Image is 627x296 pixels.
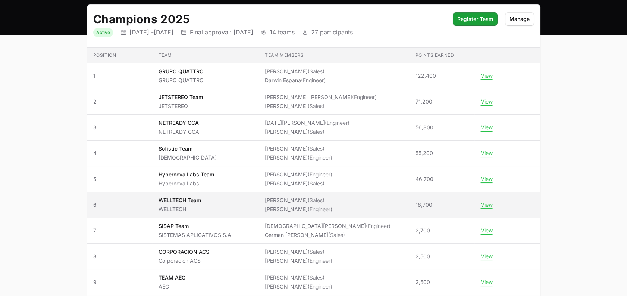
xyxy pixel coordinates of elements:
span: (Engineer) [301,77,326,83]
span: 71,200 [416,98,432,105]
li: [DATE][PERSON_NAME] [265,119,349,127]
li: [PERSON_NAME] [265,197,332,204]
button: View [480,150,492,157]
button: View [480,253,492,260]
button: View [480,279,492,286]
span: (Engineer) [308,283,332,290]
p: Hypernova Labs [158,180,214,187]
button: View [480,176,492,182]
span: (Sales) [308,68,325,74]
p: Hypernova Labs Team [158,171,214,178]
span: 9 [93,278,147,286]
li: [PERSON_NAME] [PERSON_NAME] [265,93,377,101]
span: 55,200 [416,149,433,157]
span: 2,500 [416,253,430,260]
span: 1 [93,72,147,80]
h2: Champions 2025 [93,12,445,26]
span: 2,500 [416,278,430,286]
span: (Engineer) [308,171,332,178]
button: View [480,227,492,234]
span: 4 [93,149,147,157]
p: Final approval: [DATE] [190,28,253,36]
button: View [480,201,492,208]
span: 122,400 [416,72,436,80]
li: [PERSON_NAME] [265,283,332,290]
span: 46,700 [416,175,433,183]
p: SISAP Team [158,222,232,230]
th: Team members [259,48,410,63]
li: [PERSON_NAME] [265,274,332,281]
li: [PERSON_NAME] [265,257,332,265]
p: [DEMOGRAPHIC_DATA] [158,154,216,161]
button: Manage [505,12,534,26]
span: 8 [93,253,147,260]
span: 3 [93,124,147,131]
span: (Sales) [308,129,325,135]
li: [PERSON_NAME] [265,128,349,136]
span: (Sales) [328,232,345,238]
p: Corporacion ACS [158,257,209,265]
p: NETREADY CCA [158,119,199,127]
p: GRUPO QUATTRO [158,68,203,75]
span: Manage [510,15,530,24]
span: Register Team [457,15,493,24]
span: (Sales) [308,180,325,186]
span: (Engineer) [308,258,332,264]
span: 2,700 [416,227,430,234]
span: 6 [93,201,147,209]
span: (Engineer) [308,206,332,212]
p: JETSTEREO [158,102,203,110]
span: (Engineer) [325,120,349,126]
span: (Sales) [308,145,325,152]
p: NETREADY CCA [158,128,199,136]
th: Position [87,48,153,63]
span: 7 [93,227,147,234]
li: [PERSON_NAME] [265,154,332,161]
li: [PERSON_NAME] [265,145,332,152]
span: 2 [93,98,147,105]
p: 14 teams [270,28,295,36]
p: WELLTECH Team [158,197,201,204]
p: SISTEMAS APLICATIVOS S.A. [158,231,232,239]
li: [PERSON_NAME] [265,180,332,187]
span: 16,700 [416,201,432,209]
p: TEAM AEC [158,274,185,281]
span: (Engineer) [352,94,377,100]
p: JETSTEREO Team [158,93,203,101]
span: (Engineer) [308,154,332,161]
li: [PERSON_NAME] [265,68,326,75]
li: [PERSON_NAME] [265,171,332,178]
button: View [480,124,492,131]
th: Team [152,48,258,63]
th: Points earned [410,48,475,63]
p: WELLTECH [158,206,201,213]
p: [DATE] - [DATE] [129,28,173,36]
span: (Sales) [308,274,325,281]
p: 27 participants [311,28,353,36]
li: [PERSON_NAME] [265,102,377,110]
span: (Engineer) [366,223,391,229]
p: AEC [158,283,185,290]
p: CORPORACION ACS [158,248,209,256]
li: German [PERSON_NAME] [265,231,391,239]
li: [DEMOGRAPHIC_DATA][PERSON_NAME] [265,222,391,230]
span: (Sales) [308,197,325,203]
li: Darwin Espana [265,77,326,84]
li: [PERSON_NAME] [265,248,332,256]
button: View [480,98,492,105]
span: (Sales) [308,103,325,109]
span: (Sales) [308,249,325,255]
p: Sofistic Team [158,145,216,152]
li: [PERSON_NAME] [265,206,332,213]
span: 56,800 [416,124,433,131]
button: Register Team [453,12,498,26]
p: GRUPO QUATTRO [158,77,203,84]
span: 5 [93,175,147,183]
button: View [480,73,492,79]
